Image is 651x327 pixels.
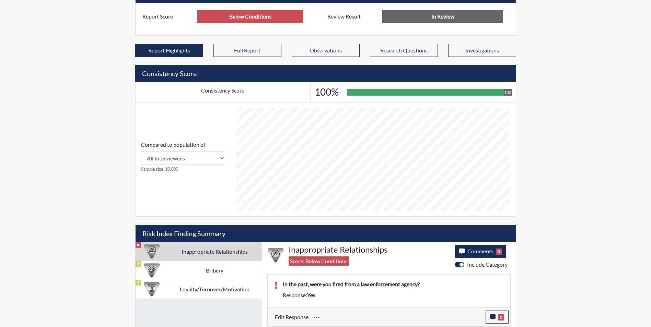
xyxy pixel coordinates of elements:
[504,89,512,96] div: 100
[144,244,160,259] img: CATEGORY%20ICON-14.139f8ef7.png
[322,10,383,23] label: Review Result
[496,249,502,255] span: 0
[486,311,509,324] button: 0
[135,82,310,102] td: Consistency Score
[289,245,450,255] h4: Inappropriate Relationships
[315,86,339,98] h3: 100%
[168,280,262,299] td: Loyalty/Turnover/Motivation
[283,280,503,288] p: In the past, were you fired from a law enforcement agency?
[278,291,509,299] div: Response:
[275,311,309,324] label: Edit Response
[289,256,349,266] span: Score: Below Conditions
[135,44,203,57] button: Report Highlights
[382,10,503,23] input: No Decision
[467,261,508,269] label: Include Category
[448,44,516,57] button: Investigations
[268,247,283,263] img: CATEGORY%20ICON-14.139f8ef7.png
[309,311,486,324] div: Update the test taker's response, the change might impact the score
[292,44,360,57] button: Observations
[144,281,160,297] img: CATEGORY%20ICON-17.40ef8247.png
[168,261,262,280] td: Bribery
[455,245,507,258] button: Comments0
[135,65,516,82] h5: Consistency Score
[467,248,493,254] span: Comments
[141,166,225,172] small: Sample size: 10,000
[136,225,516,242] h5: Risk Index Finding Summary
[144,263,160,278] img: CATEGORY%20ICON-03.c5611939.png
[307,292,315,298] span: yes
[197,10,303,23] input: ---
[370,44,438,57] button: Research Questions
[498,314,504,320] span: 0
[168,242,262,261] td: Inappropriate Relationships
[141,141,205,149] label: Compared to population of
[213,44,281,57] button: Full Report
[141,141,225,172] div: Consistency Score comparison among population
[137,10,198,23] label: Report Score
